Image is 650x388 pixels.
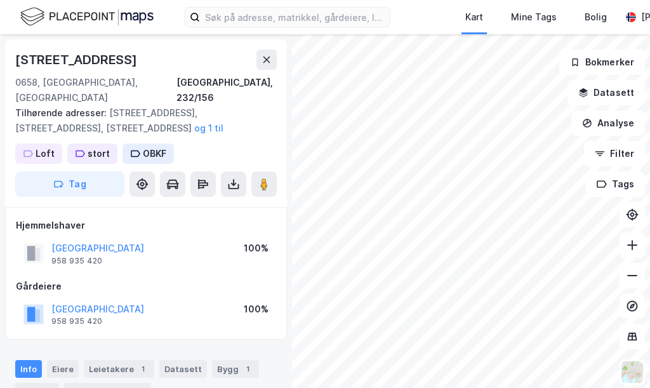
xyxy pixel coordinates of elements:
[15,50,140,70] div: [STREET_ADDRESS]
[20,6,154,28] img: logo.f888ab2527a4732fd821a326f86c7f29.svg
[244,302,269,317] div: 100%
[15,75,176,105] div: 0658, [GEOGRAPHIC_DATA], [GEOGRAPHIC_DATA]
[16,279,276,294] div: Gårdeiere
[159,360,207,378] div: Datasett
[587,327,650,388] iframe: Chat Widget
[36,146,55,161] div: Loft
[84,360,154,378] div: Leietakere
[51,316,102,326] div: 958 935 420
[465,10,483,25] div: Kart
[88,146,110,161] div: stort
[559,50,645,75] button: Bokmerker
[143,146,166,161] div: OBKF
[15,171,124,197] button: Tag
[176,75,277,105] div: [GEOGRAPHIC_DATA], 232/156
[16,218,276,233] div: Hjemmelshaver
[47,360,79,378] div: Eiere
[571,110,645,136] button: Analyse
[51,256,102,266] div: 958 935 420
[244,241,269,256] div: 100%
[511,10,557,25] div: Mine Tags
[15,360,42,378] div: Info
[585,10,607,25] div: Bolig
[212,360,259,378] div: Bygg
[241,363,254,375] div: 1
[200,8,390,27] input: Søk på adresse, matrikkel, gårdeiere, leietakere eller personer
[15,105,267,136] div: [STREET_ADDRESS], [STREET_ADDRESS], [STREET_ADDRESS]
[586,171,645,197] button: Tags
[587,327,650,388] div: Kontrollprogram for chat
[136,363,149,375] div: 1
[584,141,645,166] button: Filter
[567,80,645,105] button: Datasett
[15,107,109,118] span: Tilhørende adresser:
